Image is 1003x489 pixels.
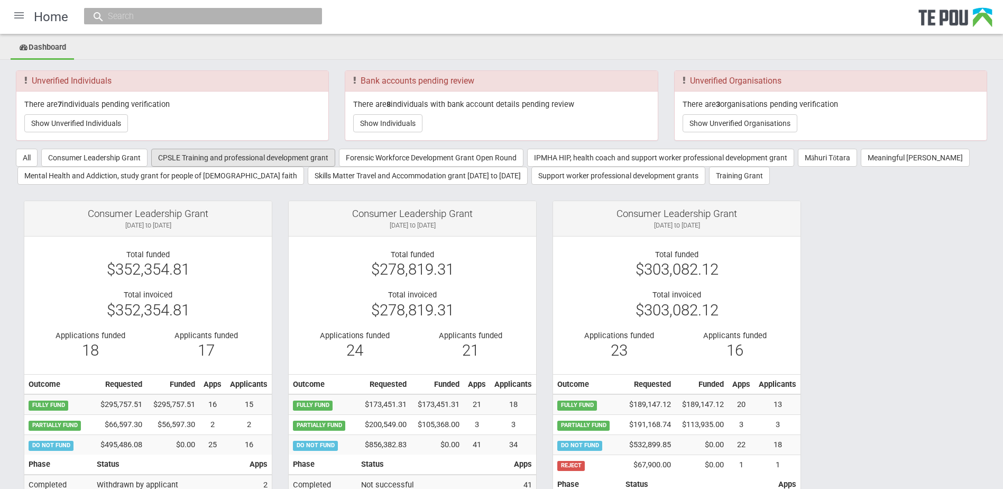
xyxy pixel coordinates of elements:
[356,394,411,414] td: $173,451.31
[226,415,272,435] td: 2
[32,265,264,274] div: $352,354.81
[156,346,256,355] div: 17
[685,346,785,355] div: 16
[29,421,81,430] span: PARTIALLY FUND
[297,209,528,219] div: Consumer Leadership Grant
[464,415,490,435] td: 3
[709,167,770,185] button: Training Grant
[620,435,675,455] td: $532,899.85
[105,11,291,22] input: Search
[17,167,304,185] button: Mental Health and Addiction, study grant for people of [DEMOGRAPHIC_DATA] faith
[24,455,93,475] th: Phase
[420,346,520,355] div: 21
[199,415,226,435] td: 2
[464,374,490,394] th: Apps
[32,290,264,300] div: Total invoiced
[297,221,528,230] div: [DATE] to [DATE]
[226,435,272,455] td: 16
[683,99,979,109] p: There are organisations pending verification
[297,290,528,300] div: Total invoiced
[387,99,391,109] b: 8
[24,114,128,132] button: Show Unverified Individuals
[569,346,669,355] div: 23
[716,99,720,109] b: 3
[728,374,754,394] th: Apps
[675,435,728,455] td: $0.00
[293,401,333,410] span: FULLY FUND
[557,421,610,430] span: PARTIALLY FUND
[557,441,602,450] span: DO NOT FUND
[91,435,146,455] td: $495,486.08
[675,374,728,394] th: Funded
[293,441,338,450] span: DO NOT FUND
[411,435,464,455] td: $0.00
[561,250,793,259] div: Total funded
[675,455,728,475] td: $0.00
[683,76,979,86] h3: Unverified Organisations
[561,305,793,315] div: $303,082.12
[93,455,245,475] th: Status
[620,415,675,435] td: $191,168.74
[289,374,356,394] th: Outcome
[353,76,649,86] h3: Bank accounts pending review
[24,374,91,394] th: Outcome
[620,374,675,394] th: Requested
[561,265,793,274] div: $303,082.12
[226,374,272,394] th: Applicants
[553,374,620,394] th: Outcome
[728,435,754,455] td: 22
[490,415,536,435] td: 3
[29,441,73,450] span: DO NOT FUND
[305,331,404,340] div: Applications funded
[464,435,490,455] td: 41
[561,221,793,230] div: [DATE] to [DATE]
[569,331,669,340] div: Applications funded
[146,394,199,414] td: $295,757.51
[32,250,264,259] div: Total funded
[683,114,797,132] button: Show Unverified Organisations
[245,455,272,475] th: Apps
[226,394,272,414] td: 15
[339,149,523,167] button: Forensic Workforce Development Grant Open Round
[293,421,345,430] span: PARTIALLY FUND
[675,415,728,435] td: $113,935.00
[40,331,140,340] div: Applications funded
[754,374,800,394] th: Applicants
[557,401,597,410] span: FULLY FUND
[490,394,536,414] td: 18
[561,209,793,219] div: Consumer Leadership Grant
[41,149,148,167] button: Consumer Leadership Grant
[199,374,226,394] th: Apps
[861,149,970,167] button: Meaningful [PERSON_NAME]
[151,149,335,167] button: CPSLE Training and professional development grant
[199,435,226,455] td: 25
[490,374,536,394] th: Applicants
[728,394,754,414] td: 20
[40,346,140,355] div: 18
[798,149,857,167] button: Māhuri Tōtara
[411,374,464,394] th: Funded
[754,435,800,455] td: 18
[289,455,357,475] th: Phase
[411,394,464,414] td: $173,451.31
[32,209,264,219] div: Consumer Leadership Grant
[297,305,528,315] div: $278,819.31
[490,435,536,455] td: 34
[58,99,62,109] b: 7
[146,415,199,435] td: $56,597.30
[356,374,411,394] th: Requested
[32,305,264,315] div: $352,354.81
[754,455,800,475] td: 1
[91,374,146,394] th: Requested
[685,331,785,340] div: Applicants funded
[146,374,199,394] th: Funded
[561,290,793,300] div: Total invoiced
[527,149,794,167] button: IPMHA HIP, health coach and support worker professional development grant
[353,114,422,132] button: Show Individuals
[308,167,528,185] button: Skills Matter Travel and Accommodation grant [DATE] to [DATE]
[620,455,675,475] td: $67,900.00
[353,99,649,109] p: There are individuals with bank account details pending review
[754,394,800,414] td: 13
[357,455,510,475] th: Status
[146,435,199,455] td: $0.00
